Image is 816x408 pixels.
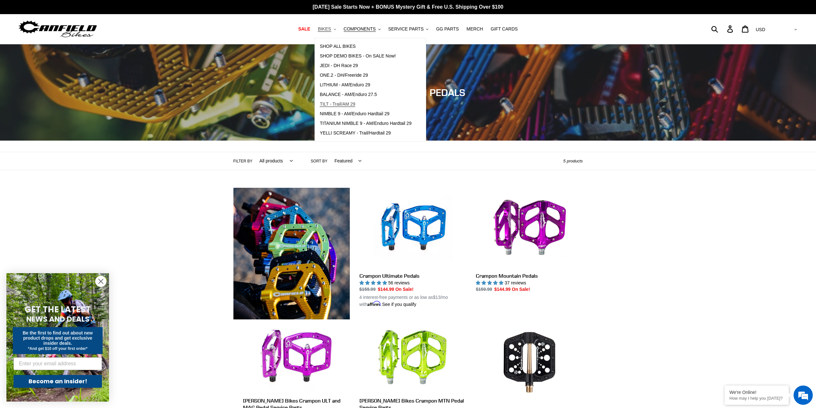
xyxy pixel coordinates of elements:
[26,314,89,324] span: NEWS AND DEALS
[320,101,355,107] span: TILT - Trail/AM 29
[320,111,389,117] span: NIMBLE 9 - AM/Enduro Hardtail 29
[315,51,416,61] a: SHOP DEMO BIKES - On SALE Now!
[344,26,376,32] span: COMPONENTS
[25,304,91,315] span: GET THE LATEST
[315,100,416,109] a: TILT - Trail/AM 29
[18,19,98,39] img: Canfield Bikes
[436,26,459,32] span: GG PARTS
[315,128,416,138] a: YELLI SCREAMY - Trail/Hardtail 29
[233,188,350,319] img: Content block image
[320,130,391,136] span: YELLI SCREAMY - Trail/Hardtail 29
[320,121,411,126] span: TITANIUM NIMBLE 9 - AM/Enduro Hardtail 29
[715,22,731,36] input: Search
[320,44,356,49] span: SHOP ALL BIKES
[320,53,396,59] span: SHOP DEMO BIKES - On SALE Now!
[563,159,583,163] span: 5 products
[385,25,432,33] button: SERVICE PARTS
[28,346,87,351] span: *And get $10 off your first order*
[13,375,102,388] button: Become an Insider!
[233,158,253,164] label: Filter by
[295,25,313,33] a: SALE
[315,25,339,33] button: BIKES
[729,390,784,395] div: We're Online!
[388,26,424,32] span: SERVICE PARTS
[320,82,370,88] span: LITHIUM - AM/Enduro 29
[23,330,93,346] span: Be the first to find out about new product drops and get exclusive insider deals.
[315,61,416,71] a: JEDI - DH Race 29
[320,92,377,97] span: BALANCE - AM/Enduro 27.5
[311,158,327,164] label: Sort by
[315,42,416,51] a: SHOP ALL BIKES
[320,63,358,68] span: JEDI - DH Race 29
[729,396,784,401] p: How may I help you today?
[463,25,486,33] a: MERCH
[298,26,310,32] span: SALE
[433,25,462,33] a: GG PARTS
[487,25,521,33] a: GIFT CARDS
[95,276,106,287] button: Close dialog
[315,80,416,90] a: LITHIUM - AM/Enduro 29
[315,90,416,100] a: BALANCE - AM/Enduro 27.5
[318,26,331,32] span: BIKES
[315,119,416,128] a: TITANIUM NIMBLE 9 - AM/Enduro Hardtail 29
[341,25,384,33] button: COMPONENTS
[467,26,483,32] span: MERCH
[315,71,416,80] a: ONE.2 - DH/Freeride 29
[315,109,416,119] a: NIMBLE 9 - AM/Enduro Hardtail 29
[320,73,368,78] span: ONE.2 - DH/Freeride 29
[13,357,102,370] input: Enter your email address
[491,26,518,32] span: GIFT CARDS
